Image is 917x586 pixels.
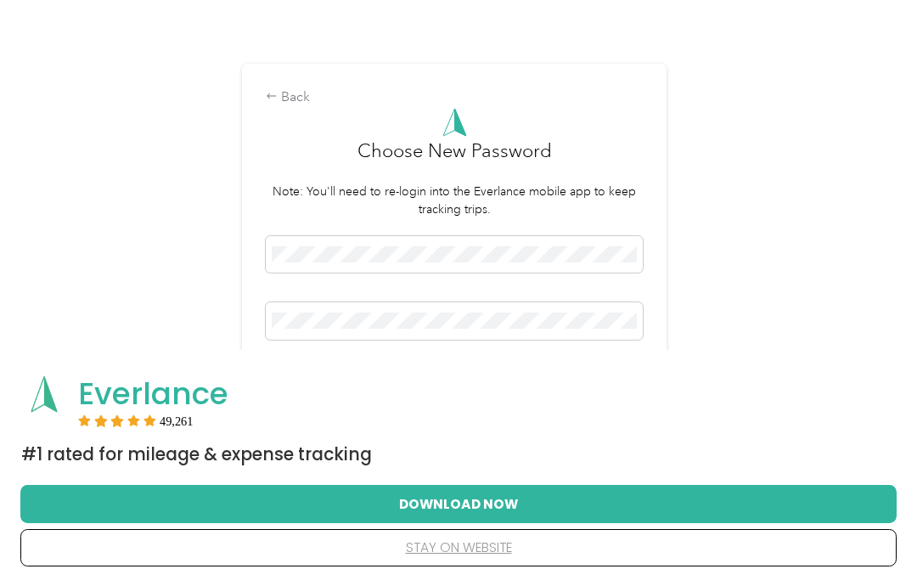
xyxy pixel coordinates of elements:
[48,530,869,566] button: stay on website
[21,371,67,417] img: App logo
[266,183,643,218] p: Note: You'll need to re-login into the Everlance mobile app to keep tracking trips.
[160,416,194,426] span: User reviews count
[357,137,552,183] h3: Choose New Password
[78,414,194,426] div: Rating:5 stars
[266,87,643,108] div: Back
[21,442,372,466] span: #1 Rated for Mileage & Expense Tracking
[48,486,869,521] button: Download Now
[78,372,228,415] span: Everlance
